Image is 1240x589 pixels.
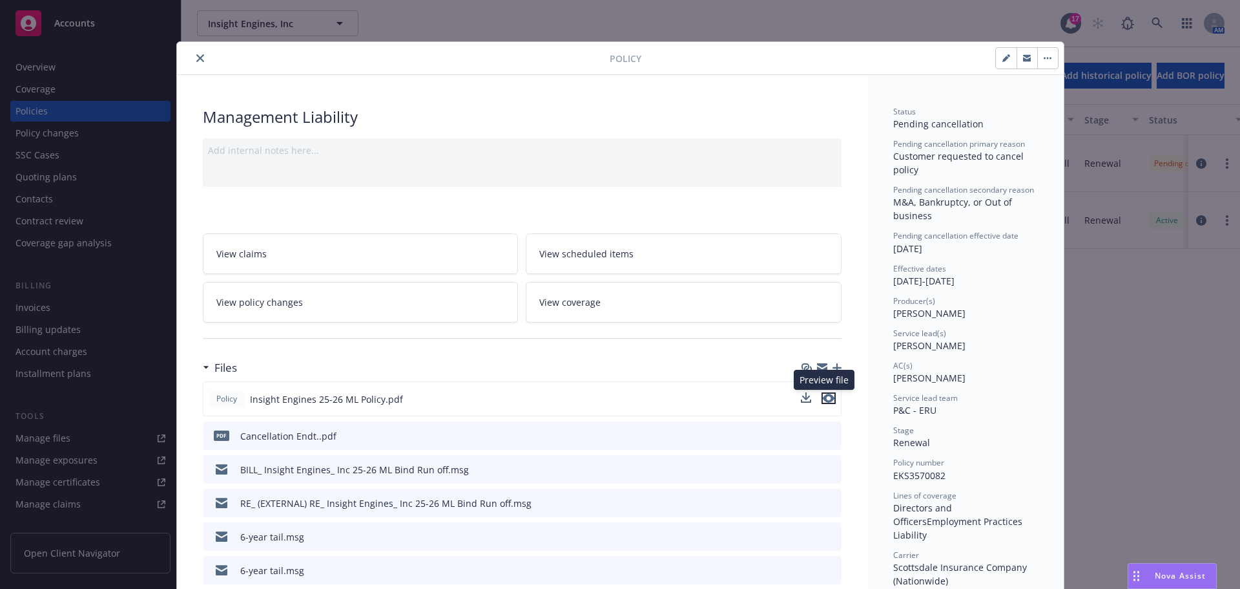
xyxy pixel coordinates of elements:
button: preview file [825,564,836,577]
div: 6-year tail.msg [240,530,304,544]
span: Scottsdale Insurance Company (Nationwide) [893,561,1029,587]
span: Employment Practices Liability [893,515,1025,541]
div: Management Liability [203,106,842,128]
span: Pending cancellation [893,118,984,130]
span: Pending cancellation effective date [893,230,1018,241]
button: download file [804,463,814,477]
span: Status [893,106,916,117]
span: [PERSON_NAME] [893,339,966,352]
div: 6-year tail.msg [240,564,304,577]
span: [DATE] [893,242,922,255]
span: View coverage [539,295,601,309]
span: P&C - ERU [893,404,936,416]
button: preview file [825,497,836,510]
h3: Files [214,359,237,376]
span: Pending cancellation secondary reason [893,184,1034,195]
button: download file [804,530,814,544]
span: M&A, Bankruptcy, or Out of business [893,196,1015,222]
button: Nova Assist [1128,563,1217,589]
span: pdf [214,431,229,440]
button: download file [801,392,811,406]
span: EKS3570082 [893,469,945,482]
span: View claims [216,247,267,261]
button: download file [804,429,814,443]
button: preview file [821,392,836,406]
span: Policy [610,52,641,65]
button: preview file [821,392,836,404]
div: Drag to move [1128,564,1144,588]
div: Add internal notes here... [208,144,836,157]
span: Nova Assist [1155,570,1206,581]
span: Carrier [893,550,919,561]
span: Renewal [893,436,930,449]
div: BILL_ Insight Engines_ Inc 25-26 ML Bind Run off.msg [240,463,469,477]
span: View policy changes [216,295,303,309]
button: download file [804,497,814,510]
span: [PERSON_NAME] [893,307,966,319]
span: Policy number [893,457,944,468]
div: Preview file [794,370,854,390]
div: RE_ (EXTERNAL) RE_ Insight Engines_ Inc 25-26 ML Bind Run off.msg [240,497,532,510]
span: Service lead(s) [893,328,946,339]
span: Producer(s) [893,295,935,306]
span: Stage [893,425,914,436]
button: download file [804,564,814,577]
span: View scheduled items [539,247,634,261]
a: View coverage [526,282,842,323]
span: Lines of coverage [893,490,956,501]
button: download file [801,392,811,403]
div: Cancellation Endt..pdf [240,429,336,443]
span: Insight Engines 25-26 ML Policy.pdf [250,392,403,406]
button: preview file [825,530,836,544]
span: Effective dates [893,263,946,274]
span: Pending cancellation primary reason [893,138,1025,149]
button: preview file [825,429,836,443]
button: close [192,50,208,66]
span: Customer requested to cancel policy [893,150,1026,176]
div: Files [203,359,237,376]
span: Policy [214,393,240,405]
button: preview file [825,463,836,477]
a: View claims [203,233,519,274]
span: [PERSON_NAME] [893,372,966,384]
span: Directors and Officers [893,502,955,528]
span: AC(s) [893,360,913,371]
div: [DATE] - [DATE] [893,263,1038,288]
a: View scheduled items [526,233,842,274]
a: View policy changes [203,282,519,323]
span: Service lead team [893,392,958,403]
